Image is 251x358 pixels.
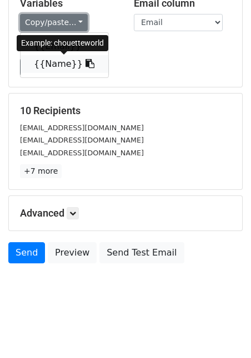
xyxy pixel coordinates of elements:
[8,242,45,263] a: Send
[17,35,108,51] div: Example: chouetteworld
[48,242,97,263] a: Preview
[20,14,88,31] a: Copy/paste...
[20,124,144,132] small: [EMAIL_ADDRESS][DOMAIN_NAME]
[20,149,144,157] small: [EMAIL_ADDRESS][DOMAIN_NAME]
[21,55,108,73] a: {{Name}}
[20,105,231,117] h5: 10 Recipients
[99,242,184,263] a: Send Test Email
[20,164,62,178] a: +7 more
[195,305,251,358] iframe: Chat Widget
[20,207,231,219] h5: Advanced
[20,136,144,144] small: [EMAIL_ADDRESS][DOMAIN_NAME]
